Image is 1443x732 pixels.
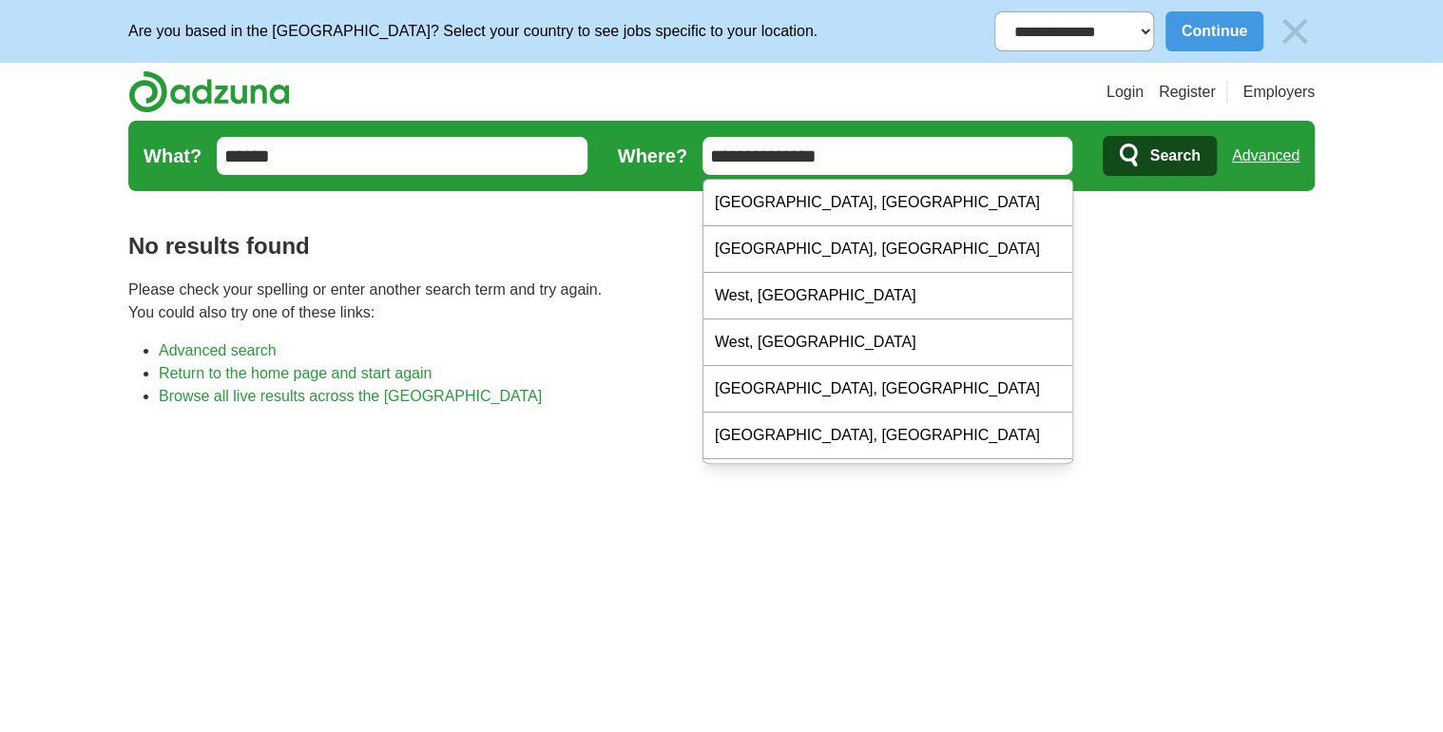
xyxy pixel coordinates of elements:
a: Return to the home page and start again [159,365,432,381]
label: Where? [618,142,687,170]
span: Search [1149,137,1200,175]
a: Advanced search [159,342,277,358]
p: Please check your spelling or enter another search term and try again. You could also try one of ... [128,279,1315,324]
button: Continue [1165,11,1263,51]
a: Login [1106,81,1144,104]
div: [GEOGRAPHIC_DATA], [GEOGRAPHIC_DATA] [703,413,1072,459]
div: West, [GEOGRAPHIC_DATA] [703,319,1072,366]
label: What? [144,142,202,170]
div: West, [GEOGRAPHIC_DATA] [703,273,1072,319]
div: [GEOGRAPHIC_DATA], [GEOGRAPHIC_DATA] [703,366,1072,413]
h1: No results found [128,229,1315,263]
div: [GEOGRAPHIC_DATA], [GEOGRAPHIC_DATA] [703,459,1072,506]
a: Browse all live results across the [GEOGRAPHIC_DATA] [159,388,542,404]
img: Adzuna logo [128,70,290,113]
a: Employers [1242,81,1315,104]
div: [GEOGRAPHIC_DATA], [GEOGRAPHIC_DATA] [703,226,1072,273]
div: [GEOGRAPHIC_DATA], [GEOGRAPHIC_DATA] [703,180,1072,226]
a: Register [1159,81,1216,104]
p: Are you based in the [GEOGRAPHIC_DATA]? Select your country to see jobs specific to your location. [128,20,818,43]
button: Search [1103,136,1216,176]
a: Advanced [1232,137,1299,175]
img: icon_close_no_bg.svg [1275,11,1315,51]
